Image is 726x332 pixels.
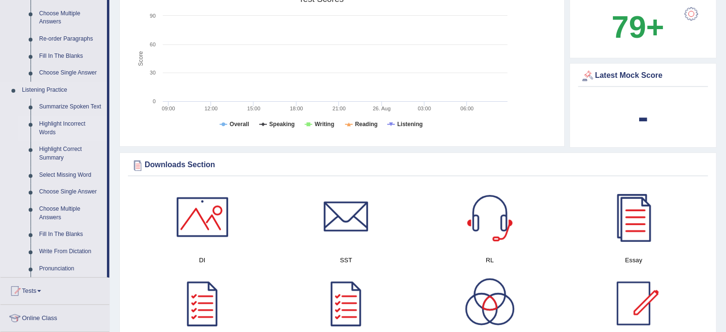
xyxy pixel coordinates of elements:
[137,51,144,66] tspan: Score
[0,305,109,329] a: Online Class
[150,42,156,47] text: 60
[35,98,107,116] a: Summarize Spoken Text
[35,116,107,141] a: Highlight Incorrect Words
[611,10,664,44] b: 79+
[397,121,422,128] tspan: Listening
[418,106,431,111] text: 03:00
[332,106,346,111] text: 21:00
[135,255,269,265] h4: DI
[35,5,107,31] a: Choose Multiple Answers
[269,121,295,128] tspan: Speaking
[35,64,107,82] a: Choose Single Answer
[247,106,261,111] text: 15:00
[230,121,249,128] tspan: Overall
[153,98,156,104] text: 0
[18,82,107,99] a: Listening Practice
[567,255,701,265] h4: Essay
[0,278,109,301] a: Tests
[460,106,473,111] text: 06:00
[355,121,378,128] tspan: Reading
[130,158,705,172] div: Downloads Section
[35,226,107,243] a: Fill In The Blanks
[35,48,107,65] a: Fill In The Blanks
[35,260,107,278] a: Pronunciation
[35,243,107,260] a: Write From Dictation
[35,201,107,226] a: Choose Multiple Answers
[204,106,218,111] text: 12:00
[290,106,303,111] text: 18:00
[279,255,413,265] h4: SST
[150,13,156,19] text: 90
[35,31,107,48] a: Re-order Paragraphs
[150,70,156,75] text: 30
[35,167,107,184] a: Select Missing Word
[35,183,107,201] a: Choose Single Answer
[35,141,107,166] a: Highlight Correct Summary
[162,106,175,111] text: 09:00
[580,69,705,83] div: Latest Mock Score
[315,121,334,128] tspan: Writing
[423,255,557,265] h4: RL
[373,106,390,111] tspan: 26. Aug
[638,99,648,134] b: -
